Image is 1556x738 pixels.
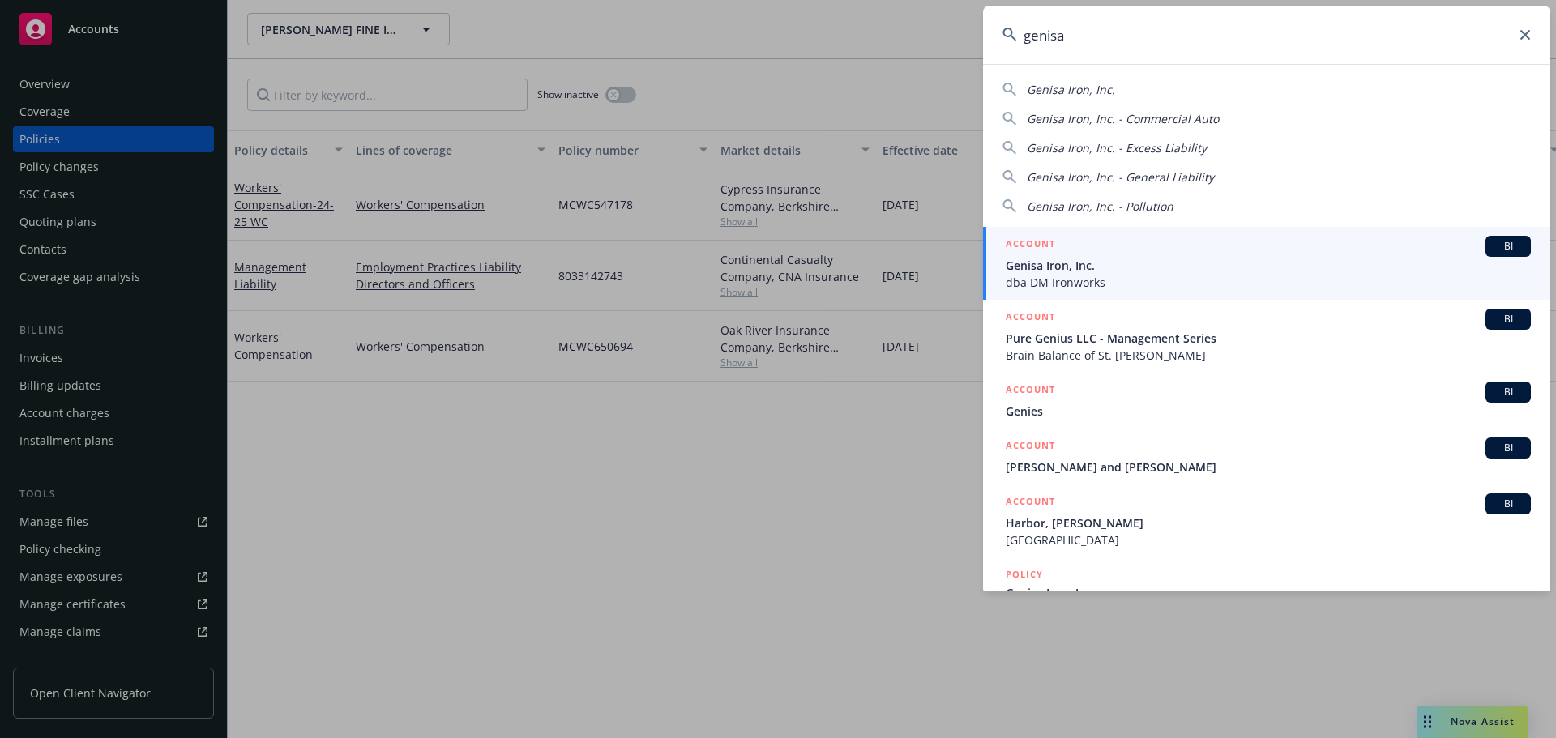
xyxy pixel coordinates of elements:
h5: ACCOUNT [1006,437,1055,457]
span: [GEOGRAPHIC_DATA] [1006,531,1531,548]
a: ACCOUNTBIHarbor, [PERSON_NAME][GEOGRAPHIC_DATA] [983,484,1550,557]
span: Pure Genius LLC - Management Series [1006,330,1531,347]
span: Harbor, [PERSON_NAME] [1006,514,1531,531]
a: ACCOUNTBIPure Genius LLC - Management SeriesBrain Balance of St. [PERSON_NAME] [983,300,1550,373]
span: Genisa Iron, Inc. - Commercial Auto [1027,111,1219,126]
span: Genisa Iron, Inc. - Pollution [1027,198,1173,214]
span: BI [1492,312,1524,326]
span: Genies [1006,403,1531,420]
span: Genisa Iron, Inc. - General Liability [1027,169,1214,185]
input: Search... [983,6,1550,64]
span: Genisa Iron, Inc. [1006,257,1531,274]
span: Genisa Iron, Inc. [1027,82,1115,97]
span: Brain Balance of St. [PERSON_NAME] [1006,347,1531,364]
span: Genisa Iron, Inc. - Excess Liability [1027,140,1207,156]
h5: POLICY [1006,566,1043,582]
span: [PERSON_NAME] and [PERSON_NAME] [1006,459,1531,476]
h5: ACCOUNT [1006,236,1055,255]
span: BI [1492,497,1524,511]
a: POLICYGenisa Iron, Inc. [983,557,1550,627]
h5: ACCOUNT [1006,493,1055,513]
span: dba DM Ironworks [1006,274,1531,291]
a: ACCOUNTBIGenisa Iron, Inc.dba DM Ironworks [983,227,1550,300]
span: Genisa Iron, Inc. [1006,584,1531,601]
h5: ACCOUNT [1006,382,1055,401]
span: BI [1492,385,1524,399]
a: ACCOUNTBI[PERSON_NAME] and [PERSON_NAME] [983,429,1550,484]
h5: ACCOUNT [1006,309,1055,328]
span: BI [1492,239,1524,254]
a: ACCOUNTBIGenies [983,373,1550,429]
span: BI [1492,441,1524,455]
